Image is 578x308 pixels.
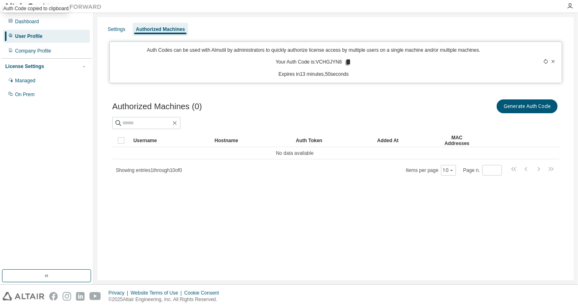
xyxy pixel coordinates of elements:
div: Privacy [109,290,130,296]
div: On Prem [15,91,35,98]
div: MAC Addresses [440,134,474,147]
p: Auth Codes can be used with Almutil by administrators to quickly authorize license access by mult... [115,47,513,54]
div: User Profile [15,33,42,40]
img: linkedin.svg [76,292,85,301]
td: No data available [112,147,477,159]
img: instagram.svg [63,292,71,301]
div: Website Terms of Use [130,290,184,296]
div: Auth Token [296,134,371,147]
p: Your Auth Code is: VCHGJYN8 [276,59,352,66]
div: Added At [377,134,433,147]
div: Managed [15,77,35,84]
img: Altair One [4,2,106,11]
div: Hostname [215,134,289,147]
div: Auth Code copied to clipboard [3,4,69,13]
div: License Settings [5,63,44,70]
button: 10 [443,167,454,174]
p: Expires in 13 minutes, 50 seconds [115,71,513,78]
div: Cookie Consent [184,290,224,296]
p: © 2025 Altair Engineering, Inc. All Rights Reserved. [109,296,224,303]
div: Username [133,134,208,147]
span: Items per page [406,165,456,176]
span: Authorized Machines (0) [112,102,202,111]
div: Settings [108,26,125,33]
img: altair_logo.svg [2,292,44,301]
div: Authorized Machines [136,26,185,33]
span: Page n. [463,165,502,176]
div: Company Profile [15,48,51,54]
div: Dashboard [15,18,39,25]
button: Generate Auth Code [497,99,558,113]
img: facebook.svg [49,292,58,301]
span: Showing entries 1 through 10 of 0 [116,167,182,173]
img: youtube.svg [89,292,101,301]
